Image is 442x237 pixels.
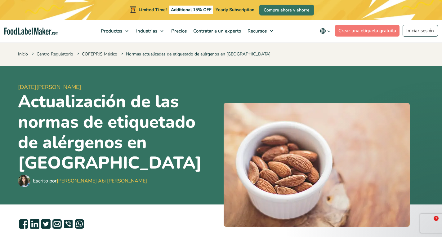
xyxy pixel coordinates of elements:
span: Productos [99,28,123,34]
span: Precios [169,28,187,34]
span: Industrias [134,28,158,34]
span: Limited Time! [139,7,167,13]
span: [DATE][PERSON_NAME] [18,83,219,91]
a: Industrias [133,20,167,42]
a: Recursos [244,20,276,42]
div: Escrito por [33,177,147,185]
a: Centro Regulatorio [37,51,73,57]
a: Precios [168,20,189,42]
a: Contratar a un experto [190,20,243,42]
span: Additional 15% OFF [169,6,213,14]
span: Yearly Subscription [216,7,254,13]
a: COFEPRIS México [82,51,117,57]
a: Productos [98,20,132,42]
a: Crear una etiqueta gratuita [335,25,400,37]
span: Contratar a un experto [191,28,242,34]
iframe: Intercom live chat [421,216,436,231]
a: Iniciar sesión [403,25,438,37]
span: 1 [434,216,439,221]
a: [PERSON_NAME] Abi [PERSON_NAME] [57,178,147,184]
img: Maria Abi Hanna - Etiquetadora de alimentos [18,175,30,187]
a: Compre ahora y ahorre [259,5,314,15]
a: Inicio [18,51,28,57]
span: Normas actualizadas de etiquetado de alérgenos en [GEOGRAPHIC_DATA] [120,51,270,57]
span: Recursos [246,28,267,34]
h1: Actualización de las normas de etiquetado de alérgenos en [GEOGRAPHIC_DATA] [18,91,219,173]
